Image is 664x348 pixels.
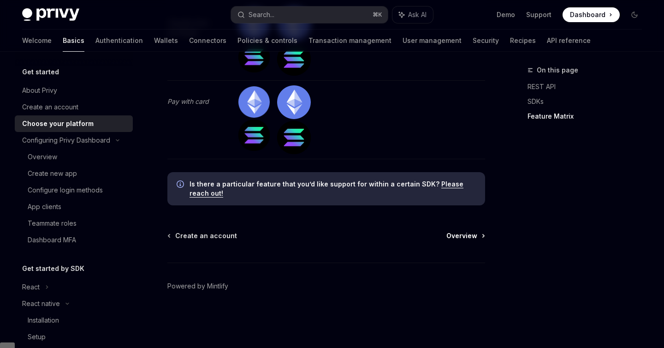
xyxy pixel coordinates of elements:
[28,201,61,212] div: App clients
[446,231,477,240] span: Overview
[22,298,60,309] div: React native
[15,165,133,182] a: Create new app
[168,231,237,240] a: Create an account
[22,282,40,293] div: React
[177,180,186,190] svg: Info
[15,82,133,99] a: About Privy
[277,121,310,154] img: solana.png
[15,312,133,329] a: Installation
[15,198,133,215] a: App clients
[277,42,310,76] img: solana.png
[190,180,439,188] strong: Is there a particular feature that you’d like support for within a certain SDK?
[537,65,578,76] span: On this page
[570,10,605,19] span: Dashboard
[473,30,499,52] a: Security
[22,30,52,52] a: Welcome
[15,115,133,132] a: Choose your platform
[190,180,463,198] a: Please reach out!
[627,7,642,22] button: Toggle dark mode
[238,120,270,151] img: solana.png
[15,149,133,165] a: Overview
[15,232,133,248] a: Dashboard MFA
[28,234,76,246] div: Dashboard MFA
[15,329,133,345] a: Setup
[373,11,382,18] span: ⌘ K
[547,30,591,52] a: API reference
[392,6,433,23] button: Ask AI
[22,263,84,274] h5: Get started by SDK
[528,79,649,94] a: REST API
[15,182,133,198] a: Configure login methods
[28,218,77,229] div: Teammate roles
[63,30,84,52] a: Basics
[189,30,226,52] a: Connectors
[528,109,649,124] a: Feature Matrix
[167,282,228,291] a: Powered by Mintlify
[28,331,46,342] div: Setup
[308,30,391,52] a: Transaction management
[22,135,110,146] div: Configuring Privy Dashboard
[175,231,237,240] span: Create an account
[154,30,178,52] a: Wallets
[167,97,209,105] em: Pay with card
[563,7,620,22] a: Dashboard
[238,86,270,118] img: ethereum.png
[15,99,133,115] a: Create an account
[22,102,78,113] div: Create an account
[22,118,94,129] div: Choose your platform
[446,231,484,240] a: Overview
[28,185,103,196] div: Configure login methods
[231,6,387,23] button: Search...⌘K
[510,30,536,52] a: Recipes
[237,30,297,52] a: Policies & controls
[403,30,462,52] a: User management
[28,168,77,179] div: Create new app
[526,10,551,19] a: Support
[238,42,270,73] img: solana.png
[15,215,133,232] a: Teammate roles
[22,85,57,96] div: About Privy
[528,94,649,109] a: SDKs
[22,66,59,78] h5: Get started
[249,9,274,20] div: Search...
[22,8,79,21] img: dark logo
[408,10,427,19] span: Ask AI
[497,10,515,19] a: Demo
[28,315,59,326] div: Installation
[277,85,310,119] img: ethereum.png
[95,30,143,52] a: Authentication
[28,151,57,162] div: Overview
